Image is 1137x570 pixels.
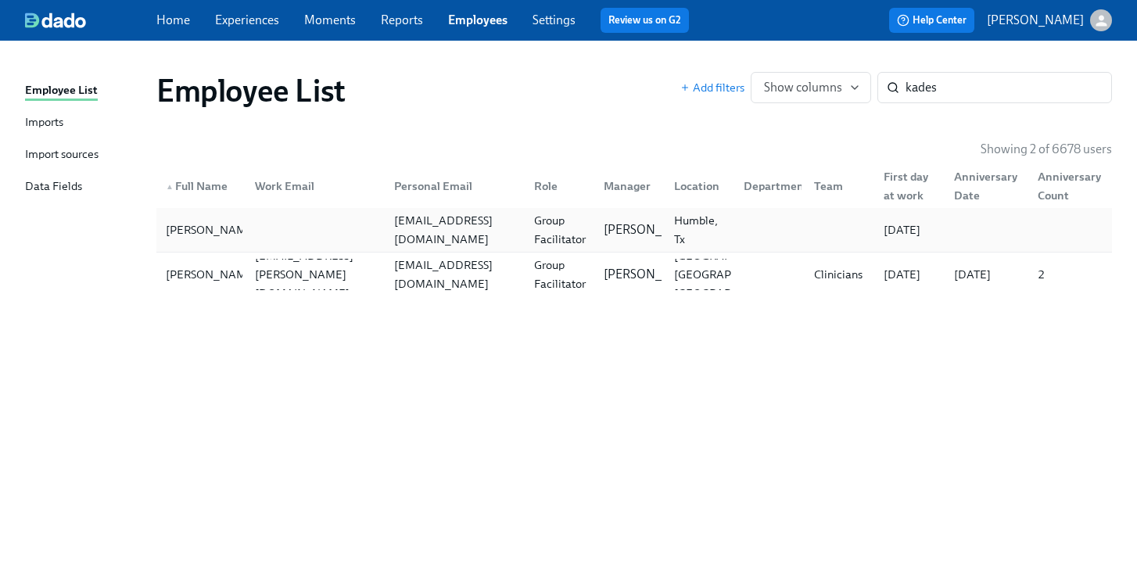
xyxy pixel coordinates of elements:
[166,183,174,191] span: ▲
[304,13,356,27] a: Moments
[160,177,242,195] div: Full Name
[249,246,382,303] div: [EMAIL_ADDRESS][PERSON_NAME][DOMAIN_NAME]
[731,170,802,202] div: Department
[388,211,521,249] div: [EMAIL_ADDRESS][DOMAIN_NAME]
[156,72,346,109] h1: Employee List
[25,145,99,165] div: Import sources
[156,208,1112,253] a: [PERSON_NAME][EMAIL_ADDRESS][DOMAIN_NAME]Group Facilitator[PERSON_NAME]Humble, Tx[DATE]
[987,9,1112,31] button: [PERSON_NAME]
[25,177,82,197] div: Data Fields
[528,177,592,195] div: Role
[25,113,63,133] div: Imports
[448,13,508,27] a: Employees
[889,8,974,33] button: Help Center
[877,220,942,239] div: [DATE]
[668,177,732,195] div: Location
[215,13,279,27] a: Experiences
[604,266,701,283] p: [PERSON_NAME]
[737,177,815,195] div: Department
[388,177,521,195] div: Personal Email
[528,211,592,249] div: Group Facilitator
[897,13,967,28] span: Help Center
[156,208,1112,252] div: [PERSON_NAME][EMAIL_ADDRESS][DOMAIN_NAME]Group Facilitator[PERSON_NAME]Humble, Tx[DATE]
[662,170,732,202] div: Location
[249,177,382,195] div: Work Email
[156,13,190,27] a: Home
[533,13,576,27] a: Settings
[388,256,521,293] div: [EMAIL_ADDRESS][DOMAIN_NAME]
[604,221,701,238] p: [PERSON_NAME]
[877,167,942,205] div: First day at work
[987,12,1084,29] p: [PERSON_NAME]
[25,13,156,28] a: dado
[1025,170,1109,202] div: Anniversary Count
[802,170,872,202] div: Team
[528,256,592,293] div: Group Facilitator
[597,177,662,195] div: Manager
[25,13,86,28] img: dado
[601,8,689,33] button: Review us on G2
[160,265,264,284] div: [PERSON_NAME]
[981,141,1112,158] p: Showing 2 of 6678 users
[948,265,1025,284] div: [DATE]
[906,72,1112,103] input: Search by name
[764,80,858,95] span: Show columns
[242,170,382,202] div: Work Email
[1031,265,1109,284] div: 2
[608,13,681,28] a: Review us on G2
[25,113,144,133] a: Imports
[522,170,592,202] div: Role
[948,167,1025,205] div: Anniversary Date
[871,170,942,202] div: First day at work
[25,81,98,101] div: Employee List
[25,145,144,165] a: Import sources
[156,253,1112,296] a: [PERSON_NAME][EMAIL_ADDRESS][PERSON_NAME][DOMAIN_NAME][EMAIL_ADDRESS][DOMAIN_NAME]Group Facilitat...
[877,265,942,284] div: [DATE]
[160,170,242,202] div: ▲Full Name
[382,170,521,202] div: Personal Email
[751,72,871,103] button: Show columns
[808,265,872,284] div: Clinicians
[1031,167,1109,205] div: Anniversary Count
[25,177,144,197] a: Data Fields
[381,13,423,27] a: Reports
[591,170,662,202] div: Manager
[808,177,872,195] div: Team
[668,246,795,303] div: [GEOGRAPHIC_DATA] [GEOGRAPHIC_DATA] [GEOGRAPHIC_DATA]
[942,170,1025,202] div: Anniversary Date
[680,80,744,95] button: Add filters
[160,220,264,239] div: [PERSON_NAME]
[668,211,732,249] div: Humble, Tx
[25,81,144,101] a: Employee List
